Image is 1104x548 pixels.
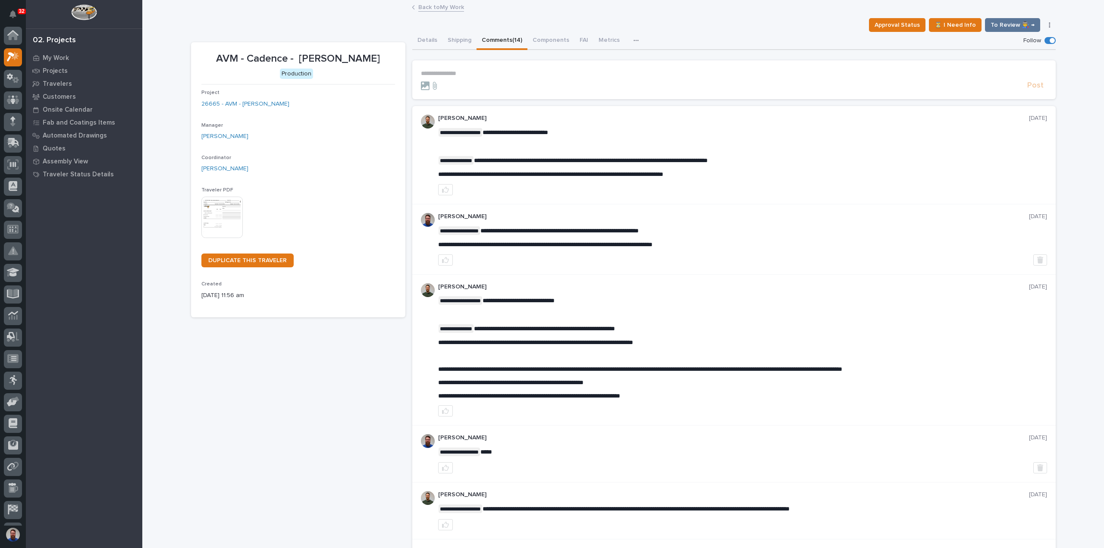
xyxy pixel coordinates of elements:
button: Notifications [4,5,22,23]
p: [DATE] [1029,491,1047,498]
p: Follow [1023,37,1041,44]
button: Post [1024,81,1047,91]
a: Travelers [26,77,142,90]
a: Back toMy Work [418,2,464,12]
p: [DATE] [1029,434,1047,442]
span: ⏳ I Need Info [935,20,976,30]
a: [PERSON_NAME] [201,164,248,173]
span: Manager [201,123,223,128]
p: 32 [19,8,25,14]
button: like this post [438,254,453,266]
button: like this post [438,184,453,195]
span: To Review 👨‍🏭 → [991,20,1035,30]
button: like this post [438,519,453,530]
a: 26665 - AVM - [PERSON_NAME] [201,100,289,109]
a: Automated Drawings [26,129,142,142]
a: Fab and Coatings Items [26,116,142,129]
p: Traveler Status Details [43,171,114,178]
p: Quotes [43,145,66,153]
img: AATXAJw4slNr5ea0WduZQVIpKGhdapBAGQ9xVsOeEvl5=s96-c [421,491,435,505]
img: Workspace Logo [71,4,97,20]
a: Assembly View [26,155,142,168]
span: DUPLICATE THIS TRAVELER [208,257,287,263]
span: Coordinator [201,155,231,160]
button: Components [527,32,574,50]
img: 6hTokn1ETDGPf9BPokIQ [421,213,435,227]
p: Customers [43,93,76,101]
button: like this post [438,462,453,473]
div: Production [280,69,313,79]
button: To Review 👨‍🏭 → [985,18,1040,32]
a: Onsite Calendar [26,103,142,116]
button: Details [412,32,442,50]
img: AATXAJw4slNr5ea0WduZQVIpKGhdapBAGQ9xVsOeEvl5=s96-c [421,115,435,128]
p: [PERSON_NAME] [438,213,1029,220]
p: Assembly View [43,158,88,166]
p: Travelers [43,80,72,88]
button: Shipping [442,32,477,50]
img: 6hTokn1ETDGPf9BPokIQ [421,434,435,448]
button: Metrics [593,32,625,50]
a: Customers [26,90,142,103]
p: [PERSON_NAME] [438,283,1029,291]
p: [PERSON_NAME] [438,434,1029,442]
div: 02. Projects [33,36,76,45]
img: AATXAJw4slNr5ea0WduZQVIpKGhdapBAGQ9xVsOeEvl5=s96-c [421,283,435,297]
p: Onsite Calendar [43,106,93,114]
button: Approval Status [869,18,925,32]
p: [DATE] 11:56 am [201,291,395,300]
a: DUPLICATE THIS TRAVELER [201,254,294,267]
button: Comments (14) [477,32,527,50]
button: like this post [438,405,453,416]
p: [DATE] [1029,115,1047,122]
p: Fab and Coatings Items [43,119,115,127]
a: [PERSON_NAME] [201,132,248,141]
div: Notifications32 [11,10,22,24]
p: [DATE] [1029,283,1047,291]
button: Delete post [1033,462,1047,473]
p: My Work [43,54,69,62]
p: [PERSON_NAME] [438,491,1029,498]
button: Delete post [1033,254,1047,266]
p: AVM - Cadence - [PERSON_NAME] [201,53,395,65]
a: My Work [26,51,142,64]
p: Projects [43,67,68,75]
a: Quotes [26,142,142,155]
span: Traveler PDF [201,188,233,193]
a: Projects [26,64,142,77]
span: Post [1027,81,1044,91]
p: [PERSON_NAME] [438,115,1029,122]
button: ⏳ I Need Info [929,18,982,32]
button: FAI [574,32,593,50]
button: users-avatar [4,526,22,544]
p: Automated Drawings [43,132,107,140]
p: [DATE] [1029,213,1047,220]
span: Project [201,90,220,95]
span: Approval Status [875,20,920,30]
a: Traveler Status Details [26,168,142,181]
span: Created [201,282,222,287]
